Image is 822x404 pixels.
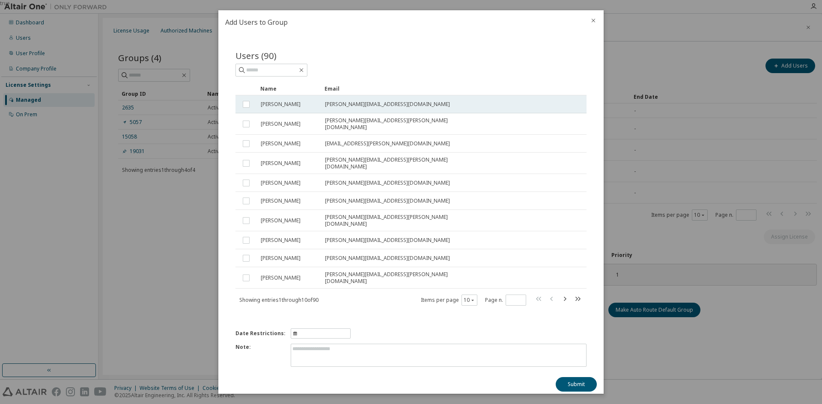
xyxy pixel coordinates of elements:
[325,82,467,95] div: Email
[261,274,301,281] span: [PERSON_NAME]
[325,271,467,285] span: [PERSON_NAME][EMAIL_ADDRESS][PERSON_NAME][DOMAIN_NAME]
[235,344,286,367] label: Note:
[261,121,301,127] span: [PERSON_NAME]
[325,101,450,108] span: [PERSON_NAME][EMAIL_ADDRESS][DOMAIN_NAME]
[485,295,526,306] span: Page n.
[325,156,467,170] span: [PERSON_NAME][EMAIL_ADDRESS][PERSON_NAME][DOMAIN_NAME]
[261,237,301,244] span: [PERSON_NAME]
[421,295,477,306] span: Items per page
[239,296,319,304] span: Showing entries 1 through 10 of 90
[325,180,450,186] span: [PERSON_NAME][EMAIL_ADDRESS][DOMAIN_NAME]
[235,50,277,62] span: Users (90)
[261,160,301,167] span: [PERSON_NAME]
[235,330,286,337] label: Date Restrictions:
[261,255,301,262] span: [PERSON_NAME]
[556,377,597,392] button: Submit
[325,117,467,131] span: [PERSON_NAME][EMAIL_ADDRESS][PERSON_NAME][DOMAIN_NAME]
[325,255,450,262] span: [PERSON_NAME][EMAIL_ADDRESS][DOMAIN_NAME]
[261,180,301,186] span: [PERSON_NAME]
[590,17,597,24] button: close
[325,198,450,204] span: [PERSON_NAME][EMAIL_ADDRESS][DOMAIN_NAME]
[464,297,475,304] button: 10
[325,214,467,227] span: [PERSON_NAME][EMAIL_ADDRESS][PERSON_NAME][DOMAIN_NAME]
[260,82,318,95] div: Name
[218,10,583,34] h2: Add Users to Group
[291,328,351,339] button: information
[261,198,301,204] span: [PERSON_NAME]
[325,140,450,147] span: [EMAIL_ADDRESS][PERSON_NAME][DOMAIN_NAME]
[261,217,301,224] span: [PERSON_NAME]
[261,101,301,108] span: [PERSON_NAME]
[325,237,450,244] span: [PERSON_NAME][EMAIL_ADDRESS][DOMAIN_NAME]
[261,140,301,147] span: [PERSON_NAME]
